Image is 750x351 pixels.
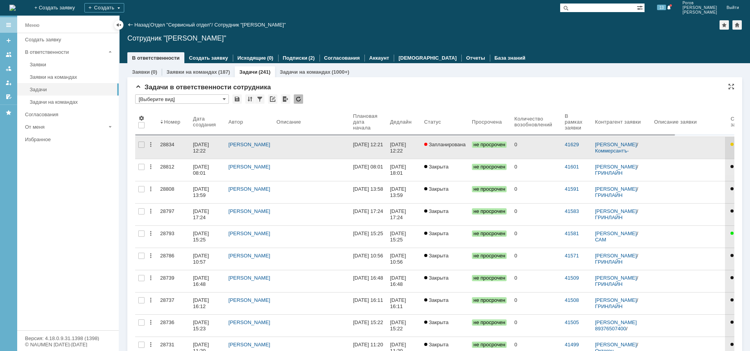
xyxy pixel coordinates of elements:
[25,49,105,55] div: В ответственности
[682,5,717,10] span: [PERSON_NAME]
[353,253,383,259] div: [DATE] 10:56
[595,119,641,125] div: Контрагент заявки
[469,181,511,203] a: не просрочен
[229,208,270,214] a: [PERSON_NAME]
[239,69,257,75] a: Задачи
[387,137,421,159] a: [DATE] 12:22
[193,297,211,309] div: [DATE] 16:12
[595,208,637,214] a: [PERSON_NAME]
[214,22,286,28] div: Сотрудник "[PERSON_NAME]"
[132,69,150,75] a: Заявки
[682,1,717,5] span: Рогов
[469,292,511,314] a: не просрочен
[148,319,154,326] div: Действия
[25,21,39,30] div: Меню
[514,164,559,170] div: 0
[514,275,559,281] div: 0
[350,315,387,337] a: [DATE] 15:22
[511,292,562,314] a: 0
[424,230,448,236] span: Закрыта
[424,186,448,192] span: Закрыта
[421,292,469,314] a: Закрыта
[277,119,301,125] div: Описание
[390,297,407,309] div: [DATE] 16:11
[2,90,15,103] a: Мои согласования
[390,230,407,243] div: [DATE] 15:25
[353,142,383,147] div: [DATE] 12:21
[472,186,507,192] span: не просрочен
[190,315,225,337] a: [DATE] 15:23
[472,230,507,237] span: не просрочен
[190,292,225,314] a: [DATE] 16:12
[565,142,579,147] a: 41629
[398,55,457,61] a: [DEMOGRAPHIC_DATA]
[151,69,157,75] div: (0)
[229,186,270,192] a: [PERSON_NAME]
[469,204,511,225] a: не просрочен
[283,55,307,61] a: Подписки
[193,230,211,243] div: [DATE] 15:25
[682,10,717,15] span: [PERSON_NAME]
[280,69,330,75] a: Задачи на командах
[424,142,466,147] span: Запланирована
[657,5,666,10] span: 13
[511,159,562,181] a: 0
[350,107,387,137] th: Плановая дата начала
[160,253,187,259] div: 28786
[160,297,187,303] div: 28737
[595,208,648,221] div: /
[27,58,117,71] a: Заявки
[27,83,117,96] a: Задачи
[424,319,448,325] span: Закрыта
[511,248,562,270] a: 0
[511,137,562,159] a: 0
[2,34,15,47] a: Создать заявку
[390,186,407,198] div: [DATE] 13:59
[193,208,211,220] div: [DATE] 17:24
[148,164,154,170] div: Действия
[387,226,421,248] a: [DATE] 15:25
[160,319,187,326] div: 28736
[595,186,648,199] div: /
[565,319,579,325] a: 41505
[514,253,559,259] div: 0
[350,181,387,203] a: [DATE] 13:58
[595,259,622,265] a: ГРИНЛАЙН
[387,248,421,270] a: [DATE] 10:56
[353,297,383,303] div: [DATE] 16:11
[157,107,190,137] th: Номер
[472,342,507,348] span: не просрочен
[148,208,154,214] div: Действия
[730,116,750,128] div: Статус заявки
[732,20,742,30] div: Сделать домашней страницей
[421,248,469,270] a: Закрыта
[595,253,637,259] a: [PERSON_NAME]
[592,107,651,137] th: Контрагент заявки
[237,55,266,61] a: Исходящие
[390,119,411,125] div: Дедлайн
[353,342,383,347] div: [DATE] 11:20
[595,230,637,236] a: [PERSON_NAME]
[514,342,559,348] div: 0
[469,315,511,337] a: не просрочен
[281,94,290,104] div: Экспорт списка
[353,186,383,192] div: [DATE] 13:58
[166,69,217,75] a: Заявки на командах
[218,69,230,75] div: (187)
[390,253,407,265] div: [DATE] 10:56
[164,119,180,125] div: Номер
[565,113,582,131] div: В рамках заявки
[720,20,729,30] div: Добавить в избранное
[134,22,149,28] a: Назад
[148,230,154,237] div: Действия
[514,297,559,303] div: 0
[565,230,579,236] a: 41581
[157,270,190,292] a: 28739
[390,164,407,176] div: [DATE] 18:01
[9,5,16,11] img: logo
[495,55,525,61] a: База знаний
[350,137,387,159] a: [DATE] 12:21
[595,342,637,347] a: [PERSON_NAME]
[268,94,277,104] div: Скопировать ссылку на список
[472,297,507,303] span: не просрочен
